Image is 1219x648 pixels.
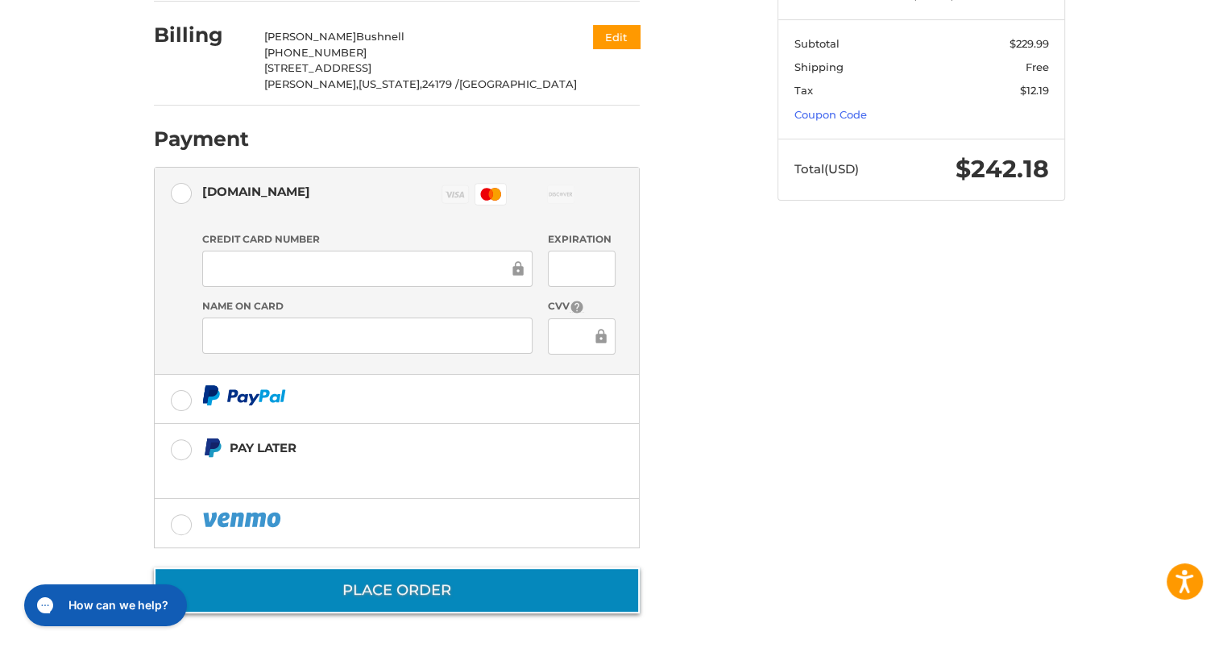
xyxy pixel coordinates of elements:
[154,23,248,48] h2: Billing
[1010,37,1049,50] span: $229.99
[202,509,284,530] img: PayPal icon
[548,299,615,314] label: CVV
[794,60,844,73] span: Shipping
[1020,84,1049,97] span: $12.19
[202,465,539,479] iframe: PayPal Message 2
[16,579,191,632] iframe: Gorgias live chat messenger
[154,127,249,152] h2: Payment
[264,46,367,59] span: [PHONE_NUMBER]
[359,77,422,90] span: [US_STATE],
[794,108,867,121] a: Coupon Code
[356,30,404,43] span: Bushnell
[1026,60,1049,73] span: Free
[794,161,859,177] span: Total (USD)
[202,232,533,247] label: Credit Card Number
[154,567,640,613] button: Place Order
[264,77,359,90] span: [PERSON_NAME],
[593,25,640,48] button: Edit
[956,154,1049,184] span: $242.18
[202,385,286,405] img: PayPal icon
[202,178,310,205] div: [DOMAIN_NAME]
[264,61,371,74] span: [STREET_ADDRESS]
[794,37,840,50] span: Subtotal
[459,77,577,90] span: [GEOGRAPHIC_DATA]
[202,299,533,314] label: Name on Card
[202,438,222,458] img: Pay Later icon
[264,30,356,43] span: [PERSON_NAME]
[422,77,459,90] span: 24179 /
[1086,604,1219,648] iframe: Google Customer Reviews
[794,84,813,97] span: Tax
[548,232,615,247] label: Expiration
[230,434,538,461] div: Pay Later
